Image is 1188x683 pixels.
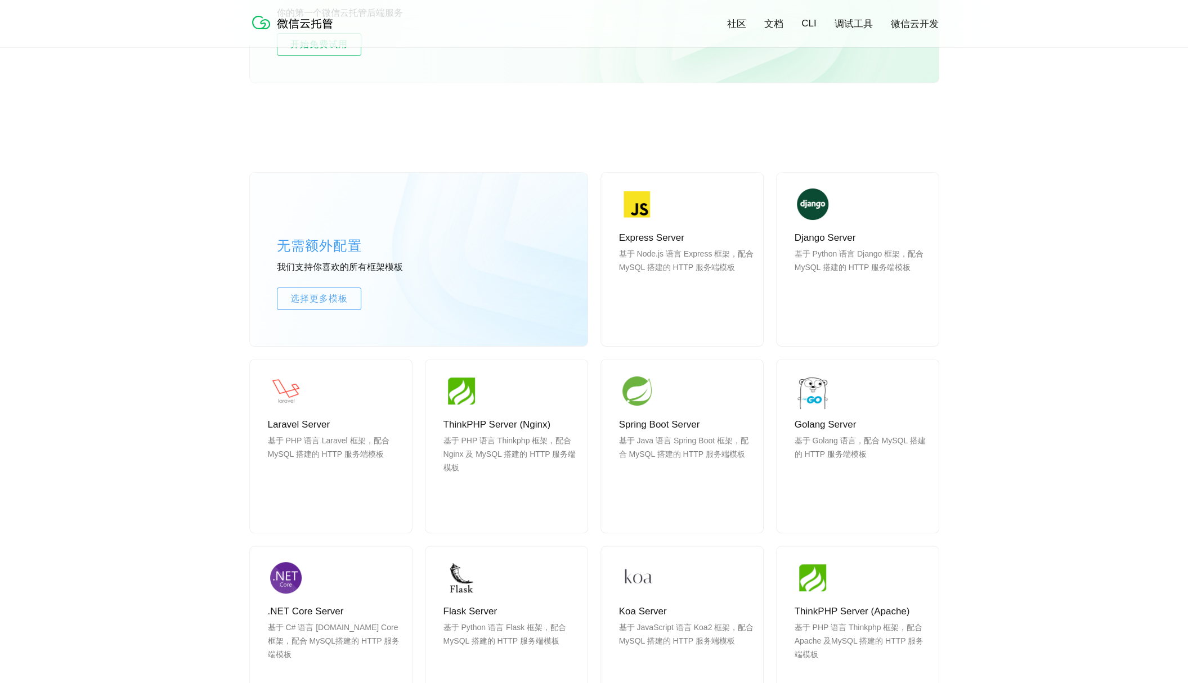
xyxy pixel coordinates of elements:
[268,621,403,675] p: 基于 C# 语言 [DOMAIN_NAME] Core 框架，配合 MySQL搭建的 HTTP 服务端模板
[795,418,930,432] p: Golang Server
[795,605,930,618] p: ThinkPHP Server (Apache)
[619,418,754,432] p: Spring Boot Server
[795,434,930,488] p: 基于 Golang 语言，配合 MySQL 搭建的 HTTP 服务端模板
[268,418,403,432] p: Laravel Server
[801,18,816,29] a: CLI
[443,418,579,432] p: ThinkPHP Server (Nginx)
[443,621,579,675] p: 基于 Python 语言 Flask 框架，配合 MySQL 搭建的 HTTP 服务端模板
[268,434,403,488] p: 基于 PHP 语言 Laravel 框架，配合 MySQL 搭建的 HTTP 服务端模板
[268,605,403,618] p: .NET Core Server
[764,17,783,30] a: 文档
[250,26,340,35] a: 微信云托管
[277,262,446,274] p: 我们支持你喜欢的所有框架模板
[619,247,754,301] p: 基于 Node.js 语言 Express 框架，配合 MySQL 搭建的 HTTP 服务端模板
[277,292,361,305] span: 选择更多模板
[619,621,754,675] p: 基于 JavaScript 语言 Koa2 框架，配合 MySQL 搭建的 HTTP 服务端模板
[795,231,930,245] p: Django Server
[795,621,930,675] p: 基于 PHP 语言 Thinkphp 框架，配合 Apache 及MySQL 搭建的 HTTP 服务端模板
[891,17,939,30] a: 微信云开发
[443,605,579,618] p: Flask Server
[619,231,754,245] p: Express Server
[795,247,930,301] p: 基于 Python 语言 Django 框架，配合 MySQL 搭建的 HTTP 服务端模板
[250,11,340,34] img: 微信云托管
[619,434,754,488] p: 基于 Java 语言 Spring Boot 框架，配合 MySQL 搭建的 HTTP 服务端模板
[277,235,446,257] p: 无需额外配置
[619,605,754,618] p: Koa Server
[835,17,873,30] a: 调试工具
[727,17,746,30] a: 社区
[443,434,579,488] p: 基于 PHP 语言 Thinkphp 框架，配合 Nginx 及 MySQL 搭建的 HTTP 服务端模板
